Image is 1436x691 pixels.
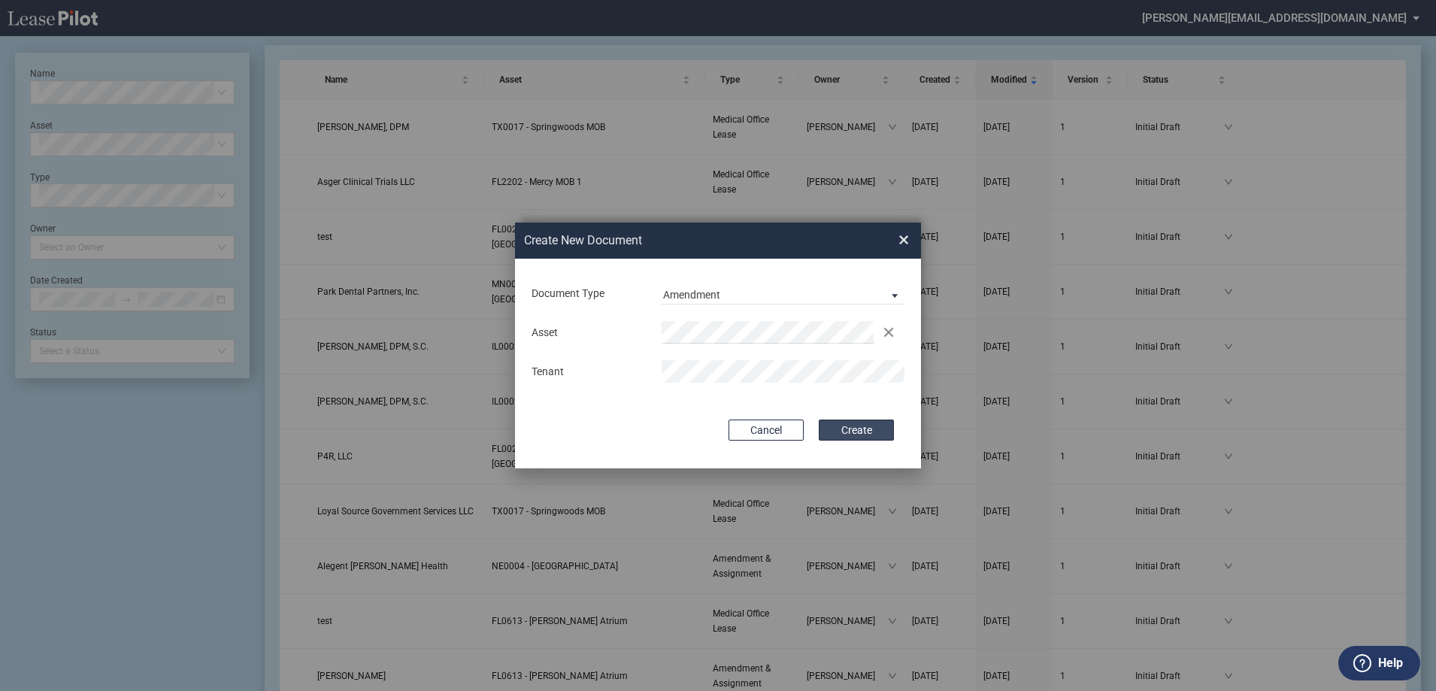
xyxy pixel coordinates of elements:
[662,282,904,305] md-select: Document Type: Amendment
[898,228,909,252] span: ×
[663,289,720,301] div: Amendment
[523,326,653,341] div: Asset
[523,286,653,302] div: Document Type
[515,223,921,469] md-dialog: Create New ...
[819,420,894,441] button: Create
[523,365,653,380] div: Tenant
[524,232,844,249] h2: Create New Document
[729,420,804,441] button: Cancel
[1378,653,1403,673] label: Help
